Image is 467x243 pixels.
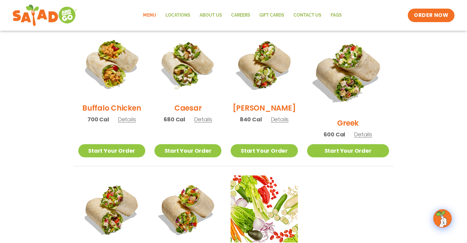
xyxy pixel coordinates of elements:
[232,103,296,113] h2: [PERSON_NAME]
[408,9,454,22] a: ORDER NOW
[226,8,255,22] a: Careers
[195,8,226,22] a: About Us
[289,8,326,22] a: Contact Us
[154,31,221,98] img: Product photo for Caesar Wrap
[434,210,451,227] img: wpChatIcon
[307,144,389,157] a: Start Your Order
[138,8,161,22] a: Menu
[78,175,145,242] img: Product photo for Jalapeño Ranch Wrap
[326,8,346,22] a: FAQs
[88,115,109,123] span: 700 Cal
[324,130,345,139] span: 600 Cal
[231,175,298,242] img: Product photo for Build Your Own
[78,31,145,98] img: Product photo for Buffalo Chicken Wrap
[255,8,289,22] a: GIFT CARDS
[240,115,262,123] span: 840 Cal
[270,116,289,123] span: Details
[154,144,221,157] a: Start Your Order
[138,8,346,22] nav: Menu
[231,144,298,157] a: Start Your Order
[78,144,145,157] a: Start Your Order
[154,175,221,242] img: Product photo for Thai Wrap
[161,8,195,22] a: Locations
[82,103,141,113] h2: Buffalo Chicken
[307,31,389,113] img: Product photo for Greek Wrap
[194,116,212,123] span: Details
[354,131,372,138] span: Details
[118,116,136,123] span: Details
[174,103,202,113] h2: Caesar
[337,118,359,128] h2: Greek
[164,115,185,123] span: 680 Cal
[414,12,448,19] span: ORDER NOW
[12,3,77,28] img: new-SAG-logo-768×292
[231,31,298,98] img: Product photo for Cobb Wrap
